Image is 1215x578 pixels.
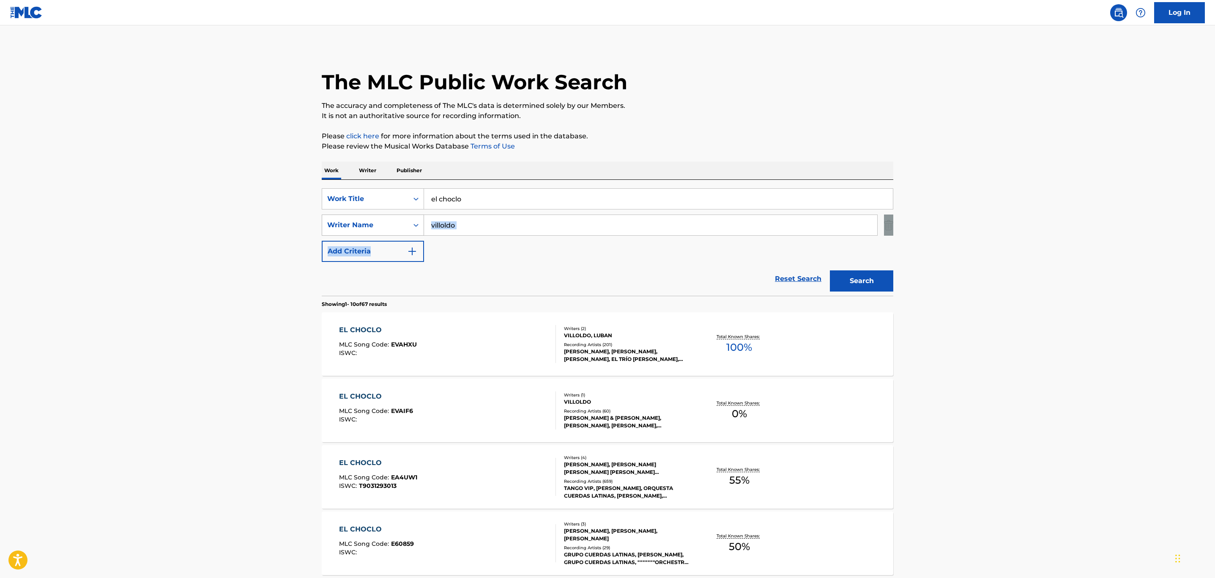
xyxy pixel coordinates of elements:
p: It is not an authoritative source for recording information. [322,111,893,121]
span: 50 % [729,539,750,554]
span: 0 % [732,406,747,421]
span: MLC Song Code : [339,407,391,415]
span: E60859 [391,540,414,548]
img: search [1114,8,1124,18]
img: 9d2ae6d4665cec9f34b9.svg [407,246,417,256]
span: EVAIF6 [391,407,413,415]
p: Writer [356,162,379,179]
img: MLC Logo [10,6,43,19]
div: Recording Artists ( 201 ) [564,341,692,348]
p: Please review the Musical Works Database [322,141,893,151]
a: EL CHOCLOMLC Song Code:EVAHXUISWC:Writers (2)VILLOLDO, LUBANRecording Artists (201)[PERSON_NAME],... [322,312,893,376]
button: Search [830,270,893,292]
p: Work [322,162,341,179]
span: 100 % [726,340,752,355]
a: Public Search [1110,4,1127,21]
a: EL CHOCLOMLC Song Code:EA4UW1ISWC:T9031293013Writers (4)[PERSON_NAME], [PERSON_NAME] [PERSON_NAME... [322,445,893,509]
div: Recording Artists ( 659 ) [564,478,692,484]
p: Total Known Shares: [717,533,762,539]
p: Total Known Shares: [717,400,762,406]
a: EL CHOCLOMLC Song Code:EVAIF6ISWC:Writers (1)VILLOLDORecording Artists (60)[PERSON_NAME] & [PERSO... [322,379,893,442]
div: Writers ( 4 ) [564,454,692,461]
a: EL CHOCLOMLC Song Code:E60859ISWC:Writers (3)[PERSON_NAME], [PERSON_NAME], [PERSON_NAME]Recording... [322,512,893,575]
span: MLC Song Code : [339,540,391,548]
div: EL CHOCLO [339,524,414,534]
div: Writers ( 1 ) [564,392,692,398]
span: MLC Song Code : [339,473,391,481]
div: EL CHOCLO [339,325,417,335]
p: Total Known Shares: [717,466,762,473]
div: Recording Artists ( 60 ) [564,408,692,414]
div: EL CHOCLO [339,458,417,468]
p: Total Known Shares: [717,333,762,340]
span: ISWC : [339,548,359,556]
div: [PERSON_NAME], [PERSON_NAME] [PERSON_NAME] [PERSON_NAME] [PERSON_NAME] CATAN [564,461,692,476]
span: ISWC : [339,482,359,490]
a: Log In [1154,2,1205,23]
div: Help [1132,4,1149,21]
img: Delete Criterion [884,215,893,236]
p: The accuracy and completeness of The MLC's data is determined solely by our Members. [322,101,893,111]
div: Writers ( 3 ) [564,521,692,527]
div: [PERSON_NAME], [PERSON_NAME], [PERSON_NAME], EL TRÍO [PERSON_NAME], TRÍO [PERSON_NAME], [PERSON_N... [564,348,692,363]
p: Showing 1 - 10 of 67 results [322,300,387,308]
div: Writers ( 2 ) [564,325,692,332]
a: click here [346,132,379,140]
h1: The MLC Public Work Search [322,69,627,95]
div: Drag [1175,546,1180,571]
iframe: Chat Widget [1173,537,1215,578]
span: ISWC : [339,349,359,357]
span: 55 % [729,473,750,488]
p: Please for more information about the terms used in the database. [322,131,893,141]
div: GRUPO CUERDAS LATINAS, [PERSON_NAME], GRUPO CUERDAS LATINAS, """""""ORCHESTRA SPETTACOLO """"""""... [564,551,692,566]
div: VILLOLDO [564,398,692,406]
span: EVAHXU [391,341,417,348]
span: T9031293013 [359,482,397,490]
div: [PERSON_NAME], [PERSON_NAME], [PERSON_NAME] [564,527,692,542]
span: MLC Song Code : [339,341,391,348]
div: Work Title [327,194,403,204]
div: Recording Artists ( 29 ) [564,545,692,551]
div: [PERSON_NAME] & [PERSON_NAME], [PERSON_NAME], [PERSON_NAME], ORCHESTRA [PERSON_NAME] DI [PERSON_N... [564,414,692,429]
div: TANGO VIP, [PERSON_NAME], ORQUESTA CUERDAS LATINAS, [PERSON_NAME], [PERSON_NAME] [564,484,692,500]
div: Writer Name [327,220,403,230]
span: ISWC : [339,416,359,423]
p: Publisher [394,162,424,179]
div: EL CHOCLO [339,391,413,402]
div: VILLOLDO, LUBAN [564,332,692,339]
span: EA4UW1 [391,473,417,481]
img: help [1136,8,1146,18]
button: Add Criteria [322,241,424,262]
a: Reset Search [771,270,826,288]
form: Search Form [322,188,893,296]
a: Terms of Use [469,142,515,150]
